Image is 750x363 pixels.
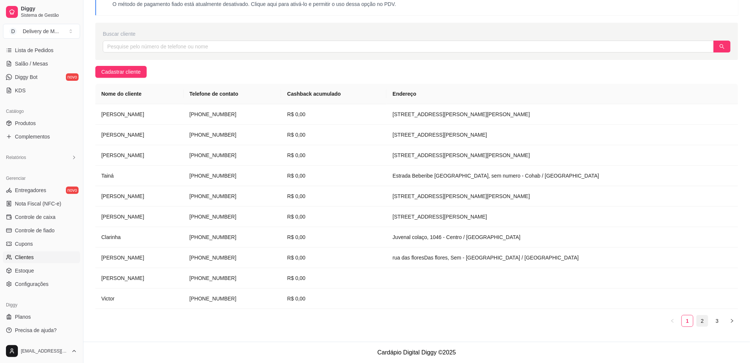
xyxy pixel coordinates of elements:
[95,166,184,186] td: Tainá
[3,324,80,336] a: Precisa de ajuda?
[95,248,184,268] td: [PERSON_NAME]
[281,268,387,289] td: R$ 0,00
[184,227,282,248] td: [PHONE_NUMBER]
[15,187,46,194] span: Entregadores
[15,60,48,67] span: Salão / Mesas
[184,248,282,268] td: [PHONE_NUMBER]
[281,84,387,104] th: Cashback acumulado
[15,327,57,334] span: Precisa de ajuda?
[387,145,738,166] td: [STREET_ADDRESS][PERSON_NAME][PERSON_NAME]
[3,44,80,56] a: Lista de Pedidos
[281,125,387,145] td: R$ 0,00
[387,125,738,145] td: [STREET_ADDRESS][PERSON_NAME]
[95,207,184,227] td: [PERSON_NAME]
[95,268,184,289] td: [PERSON_NAME]
[281,207,387,227] td: R$ 0,00
[15,313,31,321] span: Planos
[281,289,387,309] td: R$ 0,00
[387,84,738,104] th: Endereço
[15,213,55,221] span: Controle de caixa
[387,104,738,125] td: [STREET_ADDRESS][PERSON_NAME][PERSON_NAME]
[3,342,80,360] button: [EMAIL_ADDRESS][DOMAIN_NAME]
[712,315,723,327] a: 3
[15,133,50,140] span: Complementos
[681,315,693,327] li: 1
[83,342,750,363] footer: Cardápio Digital Diggy © 2025
[15,280,48,288] span: Configurações
[3,117,80,129] a: Produtos
[112,0,396,8] p: O método de pagamento fiado está atualmente desativado. Clique aqui para ativá-lo e permitir o us...
[184,289,282,309] td: [PHONE_NUMBER]
[726,315,738,327] button: right
[95,227,184,248] td: Clarinha
[184,268,282,289] td: [PHONE_NUMBER]
[184,186,282,207] td: [PHONE_NUMBER]
[387,227,738,248] td: Juvenal colaço, 1046 - Centro / [GEOGRAPHIC_DATA]
[387,207,738,227] td: [STREET_ADDRESS][PERSON_NAME]
[95,104,184,125] td: [PERSON_NAME]
[184,84,282,104] th: Telefone de contato
[3,198,80,210] a: Nota Fiscal (NFC-e)
[95,145,184,166] td: [PERSON_NAME]
[667,315,679,327] li: Previous Page
[15,240,33,248] span: Cupons
[3,58,80,70] a: Salão / Mesas
[95,289,184,309] td: Victor
[15,200,61,207] span: Nota Fiscal (NFC-e)
[387,248,738,268] td: rua das floresDas flores, Sem - [GEOGRAPHIC_DATA] / [GEOGRAPHIC_DATA]
[21,6,77,12] span: Diggy
[103,41,714,52] input: Pesquise pelo número de telefone ou nome
[6,155,26,160] span: Relatórios
[184,104,282,125] td: [PHONE_NUMBER]
[730,319,734,323] span: right
[95,66,147,78] button: Cadastrar cliente
[667,315,679,327] button: left
[15,87,26,94] span: KDS
[95,125,184,145] td: [PERSON_NAME]
[711,315,723,327] li: 3
[21,348,68,354] span: [EMAIL_ADDRESS][DOMAIN_NAME]
[184,145,282,166] td: [PHONE_NUMBER]
[95,84,184,104] th: Nome do cliente
[15,73,38,81] span: Diggy Bot
[682,315,693,327] a: 1
[21,12,77,18] span: Sistema de Gestão
[184,207,282,227] td: [PHONE_NUMBER]
[101,68,141,76] span: Cadastrar cliente
[3,24,80,39] button: Select a team
[3,71,80,83] a: Diggy Botnovo
[3,299,80,311] div: Diggy
[23,28,59,35] div: Delivery de M ...
[281,248,387,268] td: R$ 0,00
[726,315,738,327] li: Next Page
[670,319,675,323] span: left
[15,267,34,274] span: Estoque
[281,186,387,207] td: R$ 0,00
[281,166,387,186] td: R$ 0,00
[3,225,80,236] a: Controle de fiado
[719,44,725,49] span: search
[281,104,387,125] td: R$ 0,00
[3,3,80,21] a: DiggySistema de Gestão
[15,254,34,261] span: Clientes
[3,105,80,117] div: Catálogo
[95,186,184,207] td: [PERSON_NAME]
[3,278,80,290] a: Configurações
[697,315,708,327] a: 2
[3,172,80,184] div: Gerenciar
[15,120,36,127] span: Produtos
[3,131,80,143] a: Complementos
[184,166,282,186] td: [PHONE_NUMBER]
[15,47,54,54] span: Lista de Pedidos
[15,227,55,234] span: Controle de fiado
[9,28,17,35] span: D
[184,125,282,145] td: [PHONE_NUMBER]
[3,238,80,250] a: Cupons
[3,184,80,196] a: Entregadoresnovo
[696,315,708,327] li: 2
[3,265,80,277] a: Estoque
[281,145,387,166] td: R$ 0,00
[103,30,731,38] div: Buscar cliente
[3,311,80,323] a: Planos
[387,186,738,207] td: [STREET_ADDRESS][PERSON_NAME][PERSON_NAME]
